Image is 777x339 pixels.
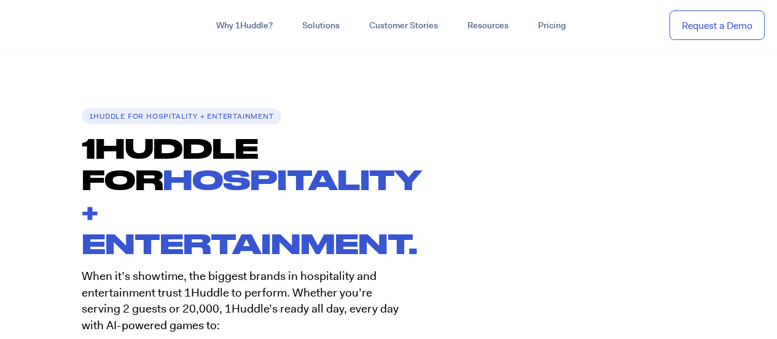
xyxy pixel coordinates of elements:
span: Hospitality + Entertainment. [82,163,422,258]
a: Resources [453,15,523,37]
p: When it’s showtime, the biggest brands in hospitality and entertainment trust 1Huddle to perform.... [82,268,408,333]
a: Customer Stories [354,15,453,37]
img: ... [12,14,100,37]
a: Why 1Huddle? [201,15,287,37]
h6: 1Huddle for Hospitality + Entertainment [82,108,281,124]
a: Pricing [523,15,580,37]
a: Request a Demo [670,10,765,41]
h1: 1HUDDLE FOR [82,132,421,259]
a: Solutions [287,15,354,37]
